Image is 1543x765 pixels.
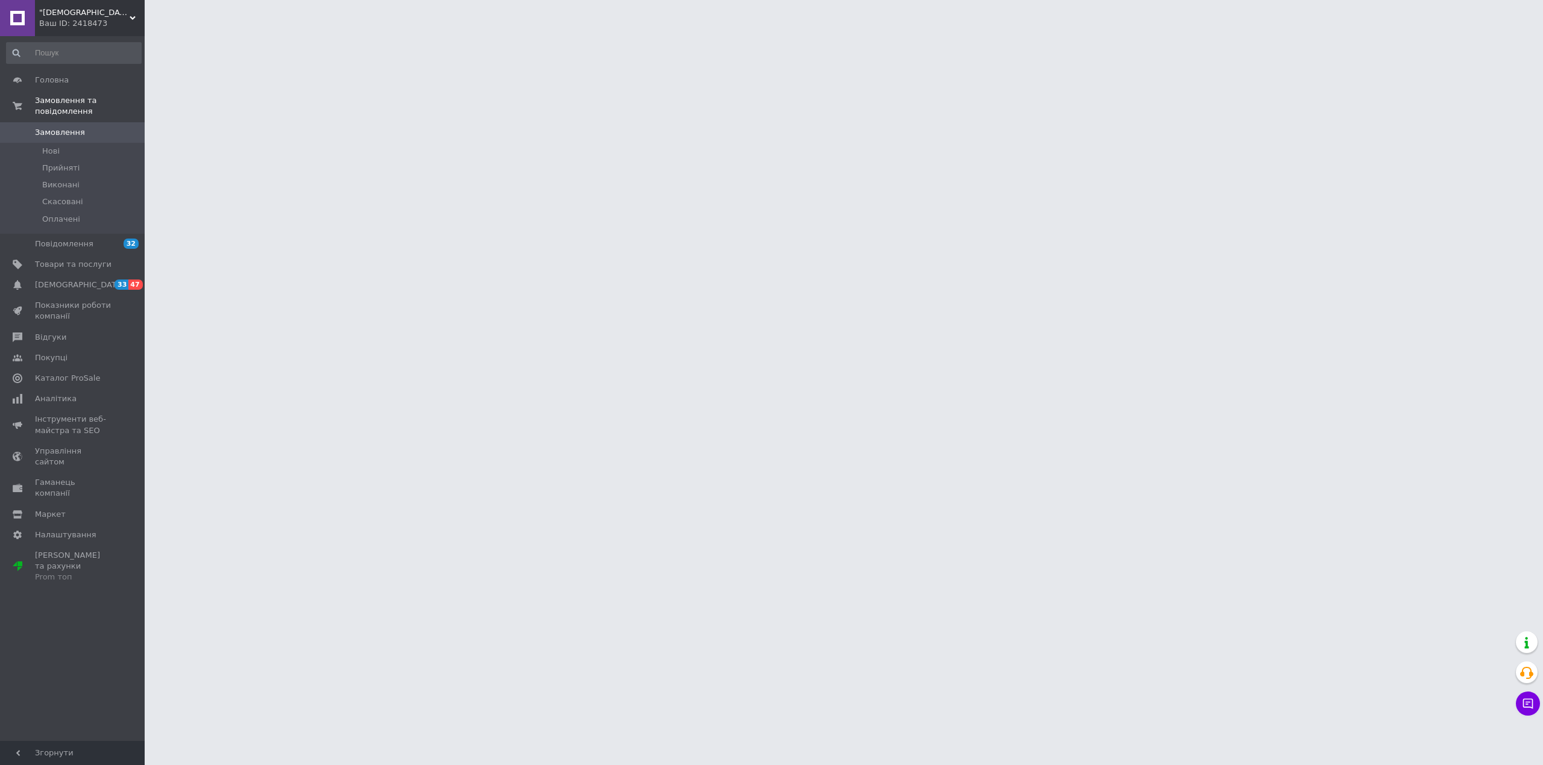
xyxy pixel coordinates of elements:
[35,572,112,582] div: Prom топ
[42,163,80,173] span: Прийняті
[35,393,77,404] span: Аналітика
[115,279,128,290] span: 33
[35,279,124,290] span: [DEMOGRAPHIC_DATA]
[39,18,145,29] div: Ваш ID: 2418473
[35,550,112,583] span: [PERSON_NAME] та рахунки
[1516,692,1540,716] button: Чат з покупцем
[35,300,112,322] span: Показники роботи компанії
[42,146,60,157] span: Нові
[35,95,145,117] span: Замовлення та повідомлення
[35,477,112,499] span: Гаманець компанії
[42,214,80,225] span: Оплачені
[42,196,83,207] span: Скасовані
[35,529,96,540] span: Налаштування
[35,373,100,384] span: Каталог ProSale
[35,75,69,86] span: Головна
[124,239,139,249] span: 32
[128,279,142,290] span: 47
[6,42,142,64] input: Пошук
[35,446,112,467] span: Управління сайтом
[35,239,93,249] span: Повідомлення
[35,259,112,270] span: Товари та послуги
[35,127,85,138] span: Замовлення
[35,332,66,343] span: Відгуки
[35,509,66,520] span: Маркет
[39,7,130,18] span: "Ayurveda" Інтернет магазин аюрведичних товарів з Індії
[35,352,68,363] span: Покупці
[35,414,112,436] span: Інструменти веб-майстра та SEO
[42,180,80,190] span: Виконані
